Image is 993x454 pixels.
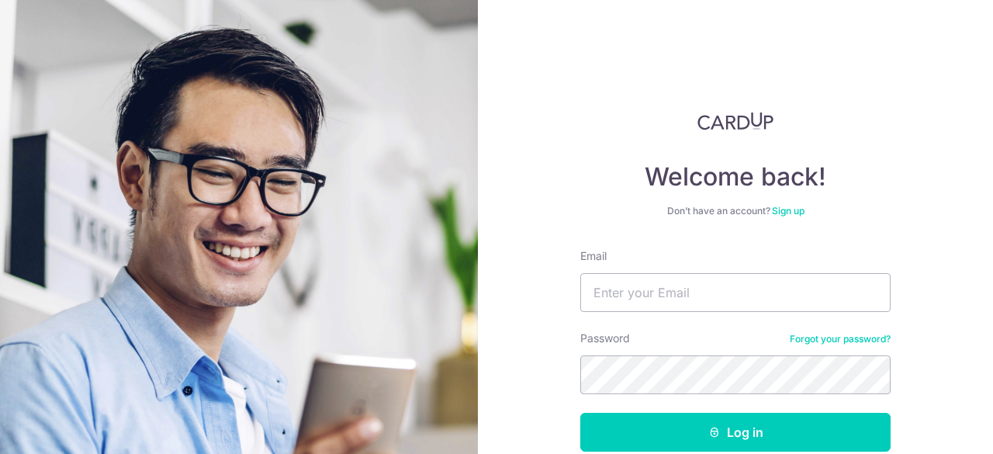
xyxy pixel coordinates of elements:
[580,248,607,264] label: Email
[580,273,891,312] input: Enter your Email
[790,333,891,345] a: Forgot your password?
[697,112,773,130] img: CardUp Logo
[580,331,630,346] label: Password
[580,413,891,452] button: Log in
[580,205,891,217] div: Don’t have an account?
[772,205,804,217] a: Sign up
[580,161,891,192] h4: Welcome back!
